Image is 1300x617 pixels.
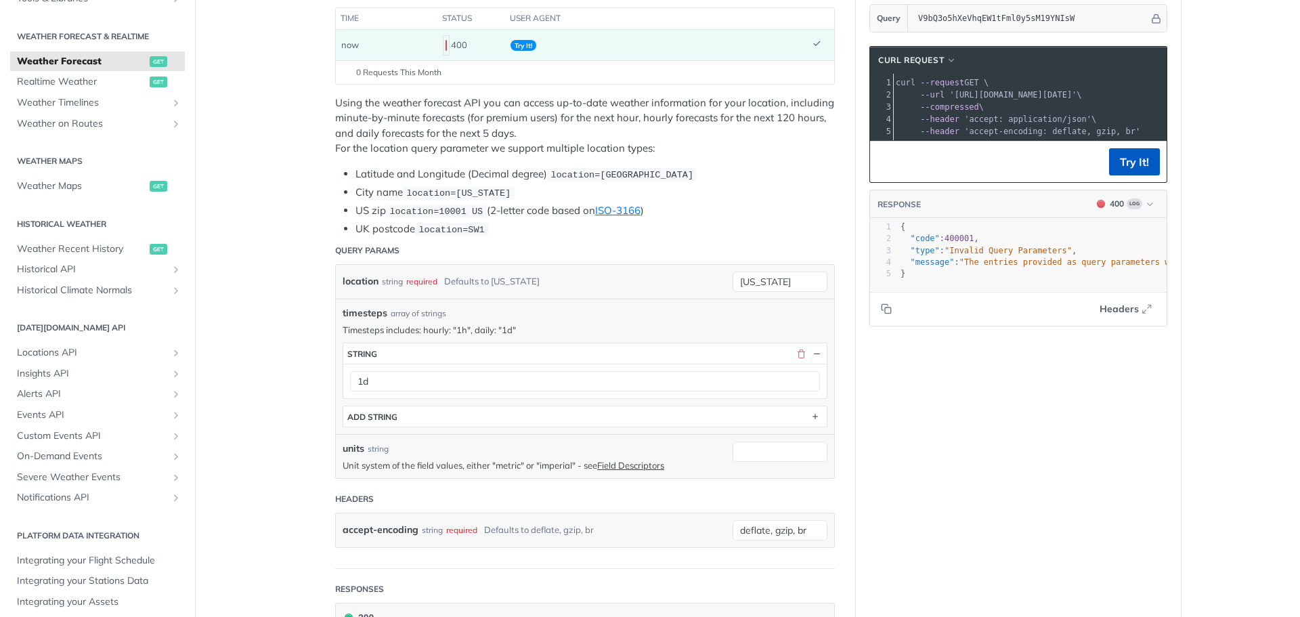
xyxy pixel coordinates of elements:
[877,299,896,319] button: Copy to clipboard
[896,78,989,87] span: GET \
[171,98,181,108] button: Show subpages for Weather Timelines
[10,530,185,542] h2: Platform DATA integration
[17,387,167,401] span: Alerts API
[171,472,181,483] button: Show subpages for Severe Weather Events
[877,12,901,24] span: Query
[795,347,807,360] button: Delete
[335,244,399,257] div: Query Params
[17,75,146,89] span: Realtime Weather
[1092,299,1160,319] button: Headers
[343,459,726,471] p: Unit system of the field values, either "metric" or "imperial" - see
[945,246,1072,255] span: "Invalid Query Parameters"
[10,280,185,301] a: Historical Climate NormalsShow subpages for Historical Climate Normals
[355,203,835,219] li: US zip (2-letter code based on )
[17,595,181,609] span: Integrating your Assets
[17,367,167,381] span: Insights API
[1097,200,1105,208] span: 400
[10,51,185,72] a: Weather Forecastget
[368,443,389,455] div: string
[873,54,961,67] button: cURL Request
[382,272,403,291] div: string
[10,488,185,508] a: Notifications APIShow subpages for Notifications API
[10,30,185,43] h2: Weather Forecast & realtime
[1110,198,1124,210] div: 400
[10,176,185,196] a: Weather Mapsget
[171,368,181,379] button: Show subpages for Insights API
[920,78,964,87] span: --request
[17,96,167,110] span: Weather Timelines
[355,221,835,237] li: UK postcode
[10,218,185,230] h2: Historical Weather
[896,114,1096,124] span: \
[406,272,437,291] div: required
[171,451,181,462] button: Show subpages for On-Demand Events
[336,8,437,30] th: time
[171,264,181,275] button: Show subpages for Historical API
[343,520,418,540] label: accept-encoding
[17,429,167,443] span: Custom Events API
[870,101,893,113] div: 3
[389,207,483,217] span: location=10001 US
[920,127,959,136] span: --header
[870,77,893,89] div: 1
[17,554,181,568] span: Integrating your Flight Schedule
[171,492,181,503] button: Show subpages for Notifications API
[877,198,922,211] button: RESPONSE
[150,77,167,87] span: get
[150,56,167,67] span: get
[10,259,185,280] a: Historical APIShow subpages for Historical API
[17,574,181,588] span: Integrating your Stations Data
[910,246,939,255] span: "type"
[870,113,893,125] div: 4
[920,90,945,100] span: --url
[171,431,181,442] button: Show subpages for Custom Events API
[1109,148,1160,175] button: Try It!
[343,306,387,320] span: timesteps
[597,460,664,471] a: Field Descriptors
[17,284,167,297] span: Historical Climate Normals
[17,408,167,422] span: Events API
[910,234,939,243] span: "code"
[347,412,397,422] div: ADD string
[343,406,827,427] button: ADD string
[343,343,827,364] button: string
[901,246,1077,255] span: : ,
[335,95,835,156] p: Using the weather forecast API you can access up-to-date weather information for your location, i...
[418,225,484,235] span: location=SW1
[870,221,891,233] div: 1
[444,272,540,291] div: Defaults to [US_STATE]
[343,324,827,336] p: Timesteps includes: hourly: "1h", daily: "1d"
[171,389,181,400] button: Show subpages for Alerts API
[901,234,979,243] span: : ,
[10,239,185,259] a: Weather Recent Historyget
[10,114,185,134] a: Weather on RoutesShow subpages for Weather on Routes
[10,72,185,92] a: Realtime Weatherget
[870,268,891,280] div: 5
[484,520,594,540] div: Defaults to deflate, gzip, br
[810,347,823,360] button: Hide
[335,583,384,595] div: Responses
[945,234,974,243] span: 400001
[171,410,181,421] button: Show subpages for Events API
[870,5,908,32] button: Query
[356,66,441,79] span: 0 Requests This Month
[10,426,185,446] a: Custom Events APIShow subpages for Custom Events API
[10,155,185,167] h2: Weather Maps
[870,245,891,257] div: 3
[920,114,959,124] span: --header
[878,54,944,66] span: cURL Request
[10,551,185,571] a: Integrating your Flight Schedule
[446,40,447,51] span: 400
[1127,198,1142,209] span: Log
[443,34,500,57] div: 400
[870,233,891,244] div: 2
[437,8,505,30] th: status
[964,127,1140,136] span: 'accept-encoding: deflate, gzip, br'
[446,520,477,540] div: required
[355,167,835,182] li: Latitude and Longitude (Decimal degree)
[17,491,167,505] span: Notifications API
[347,349,377,359] div: string
[910,257,954,267] span: "message"
[17,346,167,360] span: Locations API
[335,493,374,505] div: Headers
